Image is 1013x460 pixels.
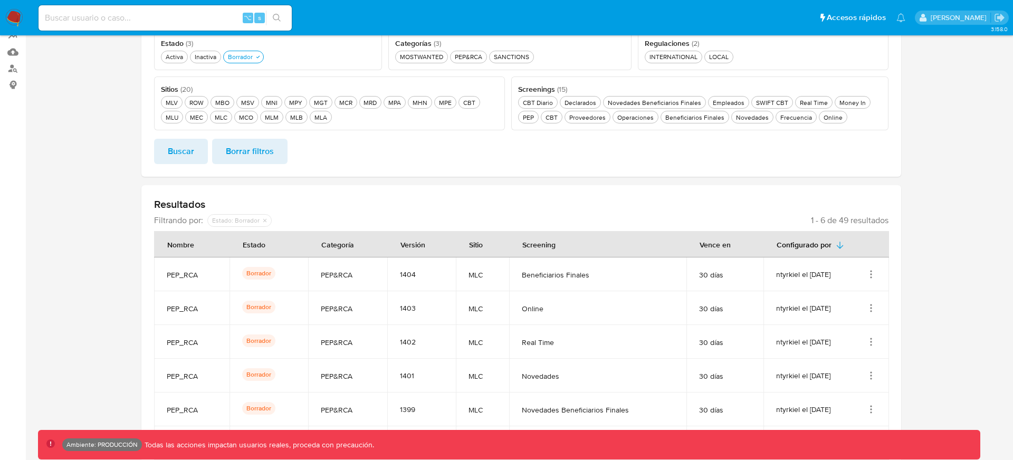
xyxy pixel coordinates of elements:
span: Accesos rápidos [827,12,886,23]
a: Notificaciones [896,13,905,22]
p: Ambiente: PRODUCCIÓN [66,443,138,447]
span: ⌥ [244,13,252,23]
p: Todas las acciones impactan usuarios reales, proceda con precaución. [142,440,374,450]
span: s [258,13,261,23]
p: facundoagustin.borghi@mercadolibre.com [931,13,990,23]
input: Buscar usuario o caso... [39,11,292,25]
button: search-icon [266,11,288,25]
span: 3.158.0 [991,25,1008,33]
a: Salir [994,12,1005,23]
